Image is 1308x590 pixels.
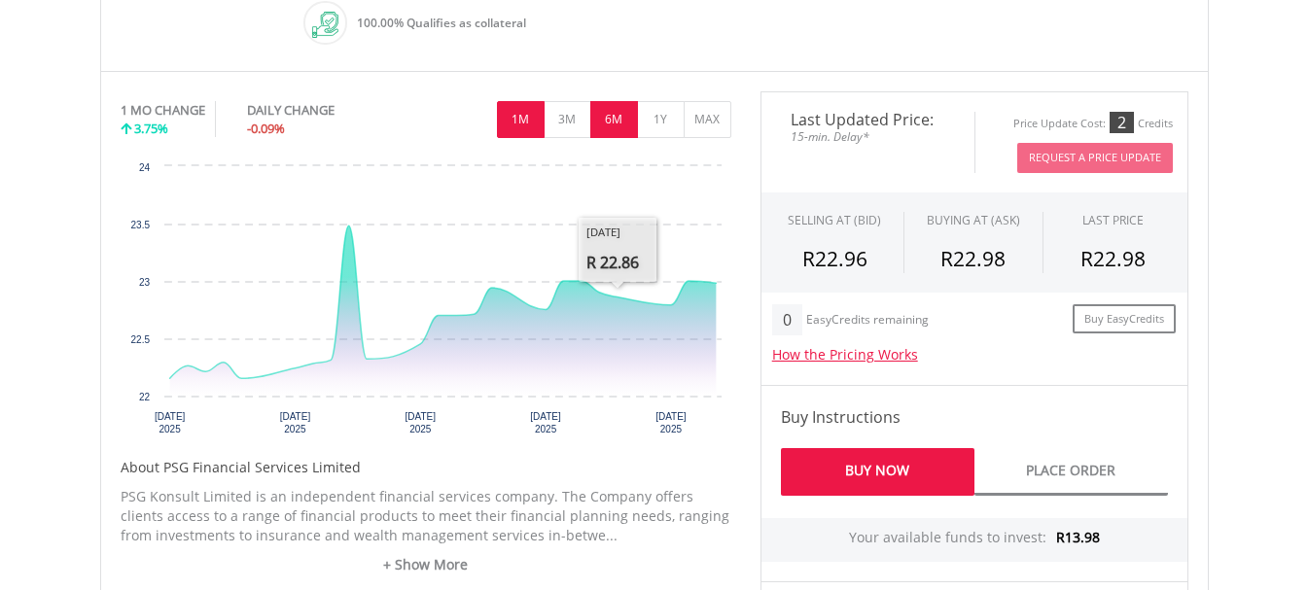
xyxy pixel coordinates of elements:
[781,448,974,496] a: Buy Now
[405,411,436,434] text: [DATE] 2025
[247,101,400,120] div: DAILY CHANGE
[637,101,685,138] button: 1Y
[1056,528,1100,546] span: R13.98
[1080,245,1146,272] span: R22.98
[776,127,960,146] span: 15-min. Delay*
[940,245,1006,272] span: R22.98
[1017,143,1173,173] button: Request A Price Update
[138,162,150,173] text: 24
[1138,117,1173,131] div: Credits
[781,405,1168,429] h4: Buy Instructions
[138,392,150,402] text: 22
[357,15,526,31] span: 100.00% Qualifies as collateral
[1082,212,1144,228] div: LAST PRICE
[1073,304,1176,334] a: Buy EasyCredits
[772,304,802,335] div: 0
[776,112,960,127] span: Last Updated Price:
[772,345,918,364] a: How the Pricing Works
[134,120,168,137] span: 3.75%
[312,12,338,38] img: collateral-qualifying-green.svg
[121,156,731,448] svg: Interactive chart
[974,448,1168,496] a: Place Order
[121,156,731,448] div: Chart. Highcharts interactive chart.
[655,411,687,434] text: [DATE] 2025
[684,101,731,138] button: MAX
[1110,112,1134,133] div: 2
[761,518,1187,562] div: Your available funds to invest:
[138,277,150,288] text: 23
[1013,117,1106,131] div: Price Update Cost:
[154,411,185,434] text: [DATE] 2025
[544,101,591,138] button: 3M
[121,487,731,545] p: PSG Konsult Limited is an independent financial services company. The Company offers clients acce...
[802,245,867,272] span: R22.96
[927,212,1020,228] span: BUYING AT (ASK)
[530,411,561,434] text: [DATE] 2025
[497,101,545,138] button: 1M
[130,220,150,230] text: 23.5
[806,313,929,330] div: EasyCredits remaining
[590,101,638,138] button: 6M
[279,411,310,434] text: [DATE] 2025
[121,555,731,574] a: + Show More
[121,101,205,120] div: 1 MO CHANGE
[788,212,881,228] div: SELLING AT (BID)
[247,120,285,137] span: -0.09%
[130,334,150,345] text: 22.5
[121,458,731,477] h5: About PSG Financial Services Limited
